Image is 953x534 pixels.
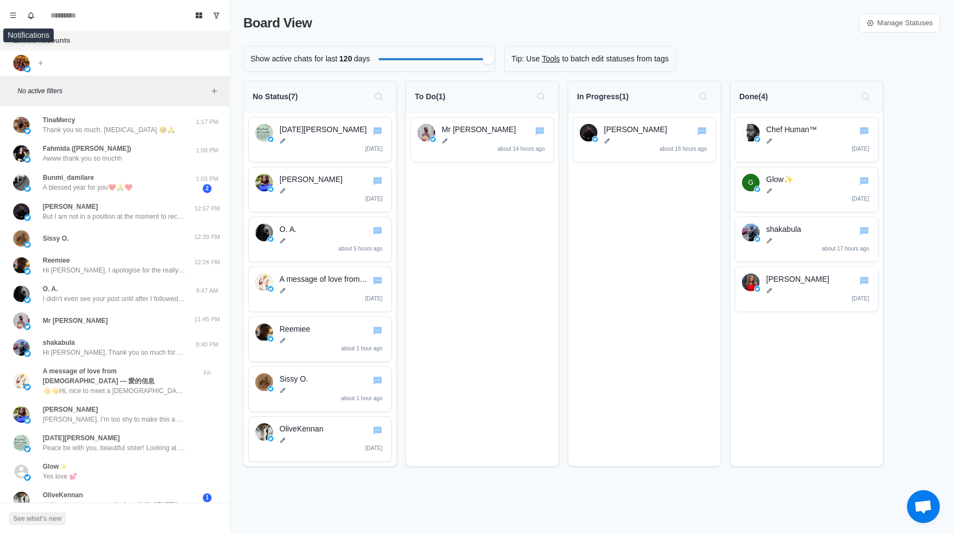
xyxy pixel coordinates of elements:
[24,241,31,248] img: picture
[755,236,760,242] img: twitter
[410,117,554,162] div: Go to chatMr DeitwitterMr [PERSON_NAME]about 14 hours ago
[354,53,370,65] p: days
[418,124,435,141] img: Mr Dei
[268,386,273,391] img: twitter
[24,297,31,303] img: picture
[742,224,760,241] img: shakabula
[43,405,98,414] p: [PERSON_NAME]
[208,84,221,98] button: Add filters
[338,245,383,253] p: about 5 hours ago
[366,195,383,203] p: [DATE]
[498,145,545,153] p: about 14 hours ago
[248,366,392,412] div: Go to chatSissy O.twitterSissy O.about 1 hour ago
[9,512,66,525] button: See what's new
[43,144,131,154] p: Fahmida ([PERSON_NAME])
[43,125,175,135] p: Thank you so much. [MEDICAL_DATA] 🥹🙏
[279,274,385,285] p: A message of love from [DEMOGRAPHIC_DATA] — 愛的信息
[43,490,83,500] p: OliveKennan
[532,88,550,105] button: Search
[766,274,871,285] p: [PERSON_NAME]
[253,91,298,103] p: No Status ( 7 )
[24,417,31,424] img: picture
[43,115,75,125] p: TinaMercy
[43,183,133,192] p: A blessed year for you❤️🙏❤️
[193,117,221,127] p: 1:17 PM
[13,406,30,423] img: picture
[193,174,221,184] p: 1:03 PM
[562,53,669,65] p: to batch edit statuses from tags
[268,236,273,242] img: twitter
[573,117,716,162] div: Go to chatSAMSONtwitter[PERSON_NAME]about 16 hours ago
[372,225,384,237] button: Go to chat
[248,416,392,462] div: Go to chatOliveKennantwitterOliveKennan[DATE]
[255,274,273,291] img: A message of love from God — 愛的信息
[852,294,869,303] p: [DATE]
[193,204,221,213] p: 12:57 PM
[858,275,870,287] button: Go to chat
[858,125,870,137] button: Go to chat
[248,217,392,262] div: Go to chatO. A.twitterO. A.about 5 hours ago
[13,203,30,220] img: picture
[248,167,392,212] div: Go to chatPrecious Anifowosetwitter[PERSON_NAME][DATE]
[577,91,629,103] p: In Progress ( 1 )
[755,286,760,292] img: twitter
[735,117,878,162] div: Go to chatChef Human™twitterChef Human™[DATE]
[43,433,119,443] p: [DATE][PERSON_NAME]
[857,88,874,105] button: Search
[24,446,31,452] img: picture
[255,174,273,191] img: Precious Anifowose
[43,348,185,357] p: Hi [PERSON_NAME], Thank you so much for your kind words and prayer. I really appreciate it. Amennn 🙏
[852,195,869,203] p: [DATE]
[24,66,31,72] img: picture
[193,258,221,267] p: 12:24 PM
[243,13,312,33] p: Board View
[338,53,354,65] span: 120
[694,88,712,105] button: Search
[858,225,870,237] button: Go to chat
[822,245,869,253] p: about 17 hours ago
[13,35,70,46] p: Linked Accounts
[13,313,30,329] img: picture
[250,53,338,65] p: Show active chats for last
[22,7,39,24] button: Notifications
[430,137,436,142] img: twitter
[43,414,185,424] p: [PERSON_NAME], I’m too shy to make this a post. I don’t know if you still take requests but this ...
[208,7,225,24] button: Show unread conversations
[907,490,940,523] a: Open chat
[43,462,67,471] p: Glow✨
[592,137,598,142] img: twitter
[193,146,221,155] p: 1:09 PM
[43,234,69,243] p: Sissy O.
[279,124,385,135] p: [DATE][PERSON_NAME]
[372,374,384,387] button: Go to chat
[43,471,77,481] p: Yes love 💕
[4,7,22,24] button: Menu
[372,325,384,337] button: Go to chat
[483,54,494,65] div: Filter by activity days
[255,323,273,341] img: Reemiee
[248,117,392,162] div: Go to chatLucia zhengtwitter[DATE][PERSON_NAME][DATE]
[279,323,385,335] p: Reemiee
[13,174,30,191] img: picture
[580,124,597,141] img: SAMSON
[766,224,871,235] p: shakabula
[858,175,870,187] button: Go to chat
[755,137,760,142] img: twitter
[366,294,383,303] p: [DATE]
[13,339,30,356] img: picture
[13,492,30,508] img: picture
[18,86,208,96] p: No active filters
[13,145,30,162] img: picture
[34,56,47,70] button: Add account
[203,493,212,502] span: 1
[43,316,108,326] p: Mr [PERSON_NAME]
[248,266,392,312] div: Go to chatA message of love from God — 愛的信息twitterA message of love from [DEMOGRAPHIC_DATA] — 愛的信...
[193,368,221,378] p: Fri
[193,315,221,324] p: 11:45 PM
[24,185,31,192] img: picture
[203,184,212,193] span: 2
[372,175,384,187] button: Go to chat
[859,14,940,32] a: Manage Statuses
[341,394,383,402] p: about 1 hour ago
[43,500,185,510] p: Hello, nice to meet you. I'm from [US_STATE][GEOGRAPHIC_DATA]. I'm looking for a man over 30 to b...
